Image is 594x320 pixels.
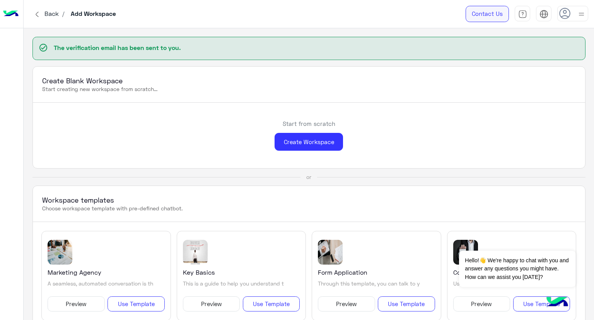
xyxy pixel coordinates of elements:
p: The verification email has been sent to you. [54,43,579,52]
span: Back [42,10,62,17]
div: or [306,173,311,181]
button: Preview [453,296,510,312]
img: tab [539,10,548,19]
h5: Marketing Agency [48,268,101,277]
img: template image [48,240,72,265]
p: This is a guide to help you understand t [183,280,284,287]
h6: Start from scratch [283,120,335,127]
button: Preview [318,296,375,312]
button: Use Template [513,296,570,312]
a: tab [515,6,530,22]
button: Use Template [243,296,300,312]
h5: Contact Us [453,268,486,277]
img: template image [318,240,343,265]
img: hulul-logo.png [544,289,571,316]
img: profile [577,9,586,19]
span: / [62,10,65,17]
button: Preview [48,296,104,312]
span: check_circle [39,43,48,52]
p: Use this template to make it easier for [453,280,551,287]
p: Start creating new workspace from scratch... [42,85,576,93]
button: Use Template [378,296,435,312]
button: Use Template [108,296,164,312]
h5: Form Application [318,268,367,277]
p: Add Workspace [71,9,116,19]
p: Through this template, you can talk to y [318,280,420,287]
p: A seamless, automated conversation is th [48,280,153,287]
img: tab [518,10,527,19]
img: chervon [32,10,42,19]
h3: Create Blank Workspace [42,76,576,85]
p: Choose workspace template with pre-defined chatbot. [42,205,576,212]
img: Logo [3,6,19,22]
button: Preview [183,296,240,312]
span: Hello!👋 We're happy to chat with you and answer any questions you might have. How can we assist y... [459,251,575,287]
img: template image [183,240,208,265]
a: Contact Us [466,6,509,22]
img: template image [453,240,478,265]
h3: Workspace templates [42,195,576,205]
h5: Key Basics [183,268,215,277]
div: Create Workspace [275,133,343,151]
